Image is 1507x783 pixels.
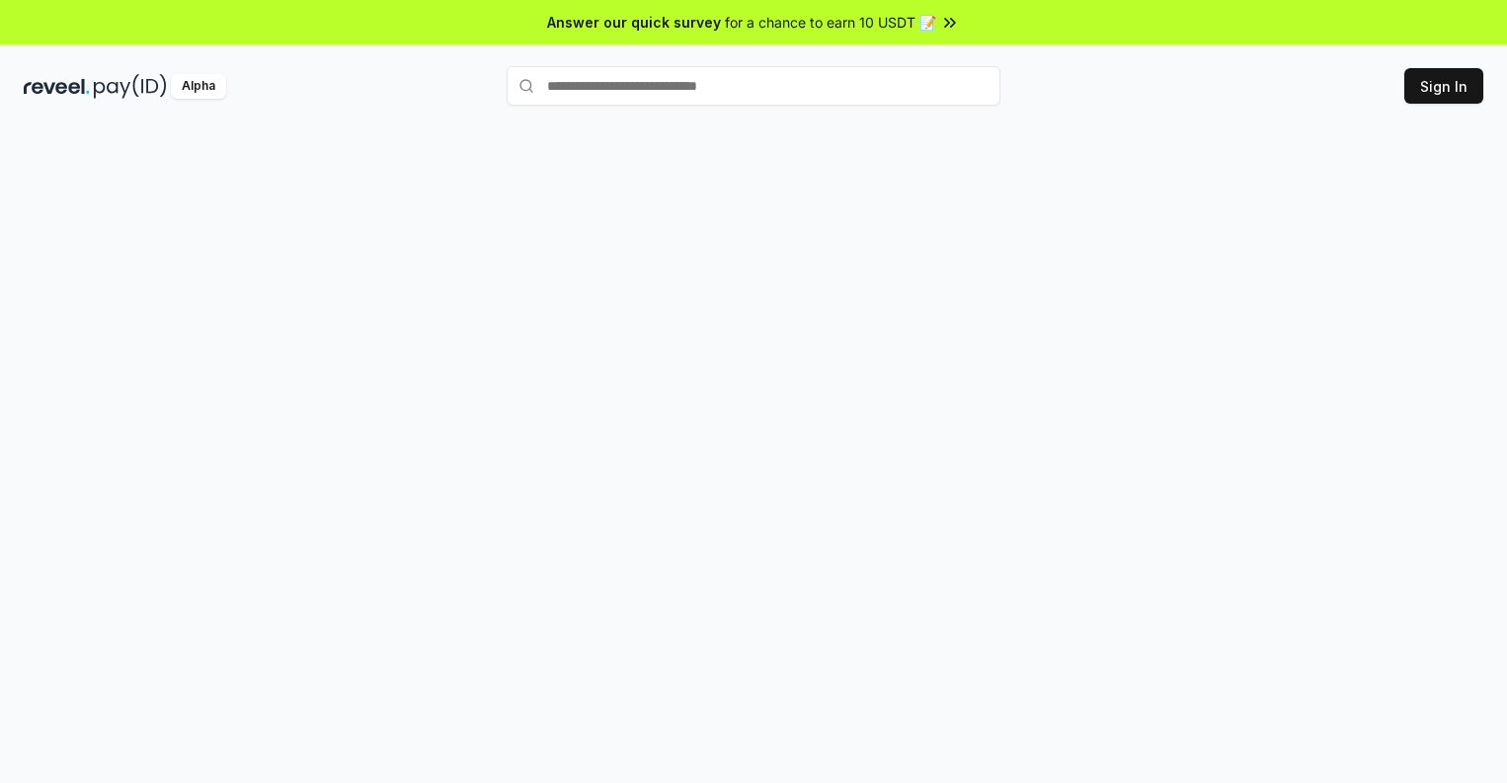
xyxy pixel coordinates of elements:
[171,74,226,99] div: Alpha
[24,74,90,99] img: reveel_dark
[94,74,167,99] img: pay_id
[547,12,721,33] span: Answer our quick survey
[1404,68,1483,104] button: Sign In
[725,12,936,33] span: for a chance to earn 10 USDT 📝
